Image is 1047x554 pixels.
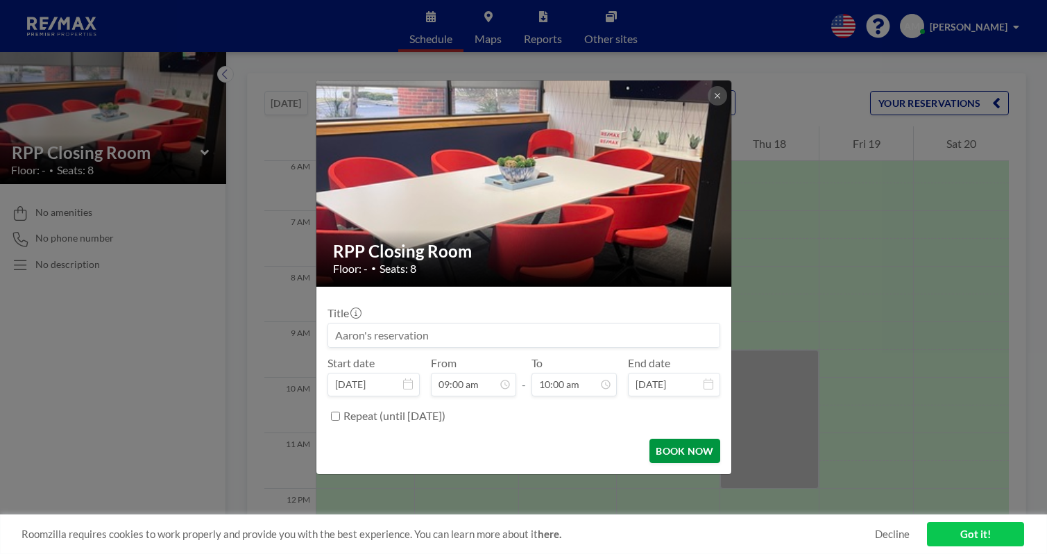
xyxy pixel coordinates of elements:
span: - [522,361,526,392]
h2: RPP Closing Room [333,241,716,262]
label: From [431,356,457,370]
label: End date [628,356,670,370]
label: Repeat (until [DATE]) [343,409,445,423]
span: Roomzilla requires cookies to work properly and provide you with the best experience. You can lea... [22,528,875,541]
span: Floor: - [333,262,368,276]
label: To [531,356,543,370]
label: Start date [327,356,375,370]
button: BOOK NOW [649,439,720,463]
span: • [371,263,376,274]
span: Seats: 8 [380,262,416,276]
a: here. [538,528,561,540]
label: Title [327,306,360,320]
input: Aaron's reservation [328,324,720,347]
a: Got it! [927,522,1024,546]
a: Decline [875,528,910,541]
